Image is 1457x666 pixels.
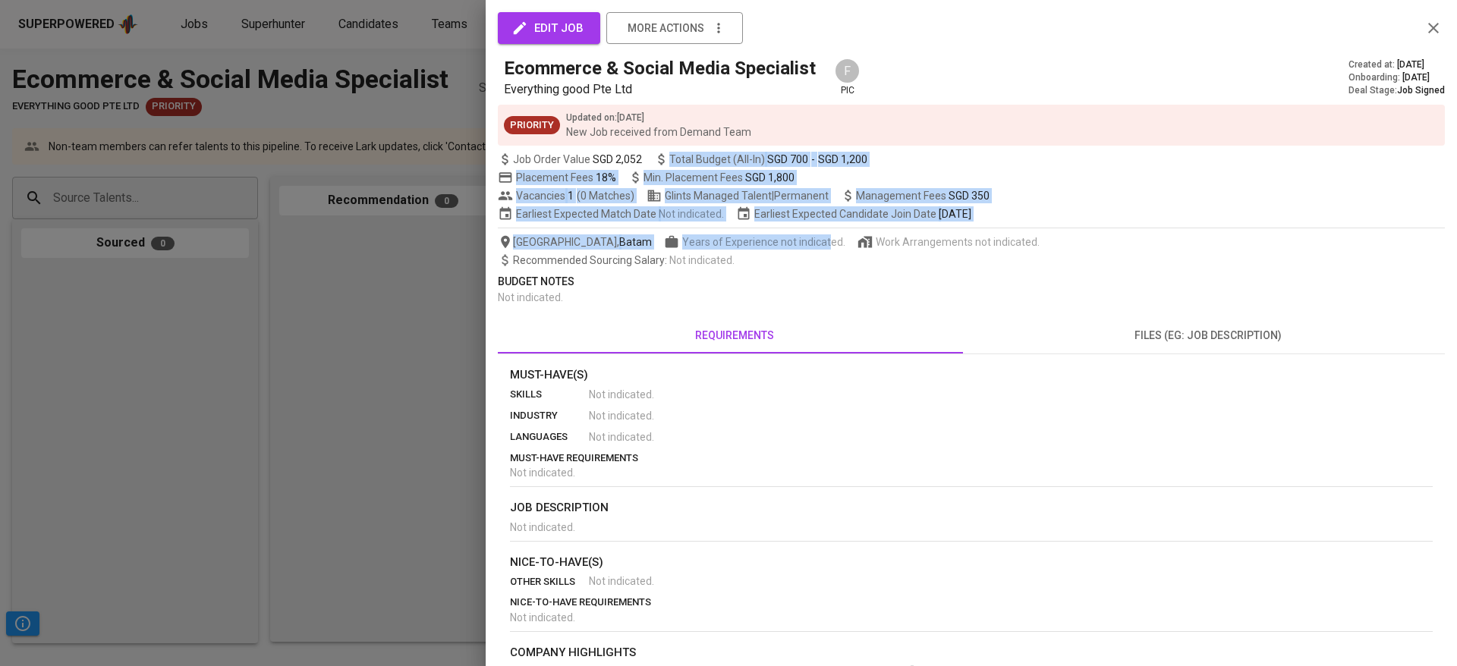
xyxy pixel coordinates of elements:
[565,188,574,203] span: 1
[510,574,589,589] p: other skills
[504,56,816,80] h5: Ecommerce & Social Media Specialist
[593,152,642,167] span: SGD 2,052
[596,171,616,184] span: 18%
[515,18,584,38] span: edit job
[498,206,724,221] span: Earliest Expected Match Date
[949,190,990,202] span: SGD 350
[498,291,563,303] span: Not indicated .
[644,171,795,184] span: Min. Placement Fees
[811,152,815,167] span: -
[510,451,1433,466] p: must-have requirements
[1348,71,1445,84] div: Onboarding :
[510,408,589,423] p: industry
[659,206,724,221] span: Not indicated .
[606,12,743,44] button: more actions
[647,188,829,203] span: Glints Managed Talent | Permanent
[510,429,589,445] p: languages
[498,234,652,250] span: [GEOGRAPHIC_DATA] ,
[589,408,654,423] span: Not indicated .
[818,152,867,167] span: SGD 1,200
[510,387,589,402] p: skills
[980,326,1436,345] span: files (eg: job description)
[516,171,616,184] span: Placement Fees
[498,12,600,44] button: edit job
[510,467,575,479] span: Not indicated .
[504,118,560,133] span: Priority
[856,190,990,202] span: Management Fees
[834,58,861,97] div: pic
[654,152,867,167] span: Total Budget (All-In)
[510,644,1433,661] p: company highlights
[736,206,971,221] span: Earliest Expected Candidate Join Date
[1397,85,1445,96] span: Job Signed
[1397,58,1424,71] span: [DATE]
[834,58,861,84] div: F
[745,171,795,184] span: SGD 1,800
[1348,58,1445,71] div: Created at :
[510,611,575,624] span: Not indicated .
[510,595,1433,610] p: nice-to-have requirements
[510,499,1433,517] p: job description
[510,554,1433,571] p: nice-to-have(s)
[876,234,1040,250] span: Work Arrangements not indicated.
[510,521,575,533] span: Not indicated .
[566,124,751,140] p: New Job received from Demand Team
[1402,71,1430,84] span: [DATE]
[498,274,1445,290] p: Budget Notes
[498,152,642,167] span: Job Order Value
[507,326,962,345] span: requirements
[767,152,808,167] span: SGD 700
[619,234,652,250] span: Batam
[628,19,704,38] span: more actions
[589,429,654,445] span: Not indicated .
[1348,84,1445,97] div: Deal Stage :
[498,188,634,203] span: Vacancies ( 0 Matches )
[566,111,751,124] p: Updated on : [DATE]
[682,234,845,250] span: Years of Experience not indicated.
[504,82,632,96] span: Everything good Pte Ltd
[589,387,654,402] span: Not indicated .
[510,366,1433,384] p: Must-Have(s)
[939,206,971,221] span: [DATE]
[669,254,735,266] span: Not indicated .
[589,573,654,589] span: Not indicated .
[513,254,669,266] span: Recommended Sourcing Salary :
